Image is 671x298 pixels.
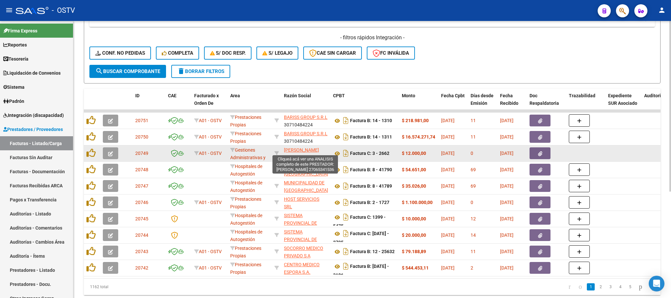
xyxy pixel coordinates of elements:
[133,89,165,118] datatable-header-cell: ID
[402,233,426,238] strong: $ 20.000,00
[303,47,362,60] button: CAE SIN CARGAR
[471,118,476,123] span: 11
[587,283,595,290] a: 1
[165,89,192,118] datatable-header-cell: CAE
[500,183,513,189] span: [DATE]
[399,89,438,118] datatable-header-cell: Monto
[230,229,262,242] span: Hospitales de Autogestión
[230,147,266,168] span: Gestiones Administrativas y Otros
[171,65,230,78] button: Borrar Filtros
[497,89,527,118] datatable-header-cell: Fecha Recibido
[471,93,494,106] span: Días desde Emisión
[441,167,455,172] span: [DATE]
[284,180,328,200] span: MUNICIPALIDAD DE [GEOGRAPHIC_DATA][PERSON_NAME]
[527,89,566,118] datatable-header-cell: Doc Respaldatoria
[402,183,426,189] strong: $ 35.026,00
[199,200,222,205] span: A01 - OSTV
[284,131,327,136] span: BARISS GROUP S.R.L
[199,151,222,156] span: A01 - OSTV
[5,6,13,14] mat-icon: menu
[402,265,429,270] strong: $ 544.453,11
[644,93,663,98] span: Auditoria
[228,89,272,118] datatable-header-cell: Area
[586,281,596,292] li: page 1
[135,134,148,140] span: 20750
[284,213,317,233] span: SISTEMA PROVINCIAL DE SALUD
[230,196,261,209] span: Prestaciones Propias
[500,118,513,123] span: [DATE]
[342,148,350,158] i: Descargar documento
[284,163,328,177] div: 30545681508
[3,69,61,77] span: Liquidación de Convenios
[597,283,605,290] a: 2
[135,167,148,172] span: 20748
[500,151,513,156] span: [DATE]
[135,151,148,156] span: 20749
[500,265,513,270] span: [DATE]
[281,89,330,118] datatable-header-cell: Razón Social
[284,196,319,209] span: HOST SERVICIOS SRL
[441,216,455,221] span: [DATE]
[95,50,145,56] span: Conf. no pedidas
[156,47,199,60] button: Completa
[402,151,426,156] strong: $ 12.000,00
[658,6,666,14] mat-icon: person
[342,132,350,142] i: Descargar documento
[199,118,222,123] span: A01 - OSTV
[350,118,392,123] strong: Factura B: 14 - 1310
[135,216,148,221] span: 20745
[402,200,433,205] strong: $ 1.100.000,00
[3,112,64,119] span: Integración (discapacidad)
[284,228,328,242] div: 30691822849
[367,47,415,60] button: FC Inválida
[89,65,166,78] button: Buscar Comprobante
[333,93,345,98] span: CPBT
[230,164,262,177] span: Hospitales de Autogestión
[402,167,426,172] strong: $ 54.651,00
[500,233,513,238] span: [DATE]
[608,93,637,106] span: Expediente SUR Asociado
[52,3,75,18] span: - OSTV
[342,164,350,175] i: Descargar documento
[500,134,513,140] span: [DATE]
[649,276,664,291] div: Open Intercom Messenger
[168,93,177,98] span: CAE
[606,281,615,292] li: page 3
[230,262,261,275] span: Prestaciones Propias
[284,179,328,193] div: 30545681508
[284,229,317,250] span: SISTEMA PROVINCIAL DE SALUD
[468,89,497,118] datatable-header-cell: Días desde Emisión
[471,183,476,189] span: 69
[647,283,656,290] a: go to last page
[342,261,350,271] i: Descargar documento
[135,93,140,98] span: ID
[135,265,148,270] span: 20742
[471,134,476,140] span: 11
[441,183,455,189] span: [DATE]
[342,212,350,222] i: Descargar documento
[500,249,513,254] span: [DATE]
[204,47,252,60] button: S/ Doc Resp.
[135,249,148,254] span: 20743
[500,167,513,172] span: [DATE]
[441,134,455,140] span: [DATE]
[333,215,386,229] strong: Factura C: 1399 - 5475
[606,283,614,290] a: 3
[402,216,426,221] strong: $ 10.000,00
[402,93,415,98] span: Monto
[342,246,350,257] i: Descargar documento
[350,184,392,189] strong: Factura B: 8 - 41789
[606,89,642,118] datatable-header-cell: Expediente SUR Asociado
[441,118,455,123] span: [DATE]
[342,197,350,208] i: Descargar documento
[135,233,148,238] span: 20744
[342,181,350,191] i: Descargar documento
[3,55,28,63] span: Tesorería
[333,264,389,278] strong: Factura B: [DATE] - 3186
[284,164,328,184] span: MUNICIPALIDAD DE [GEOGRAPHIC_DATA][PERSON_NAME]
[230,115,261,127] span: Prestaciones Propias
[230,213,262,226] span: Hospitales de Autogestión
[438,89,468,118] datatable-header-cell: Fecha Cpbt
[350,151,389,156] strong: Factura C: 3 - 2662
[441,249,455,254] span: [DATE]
